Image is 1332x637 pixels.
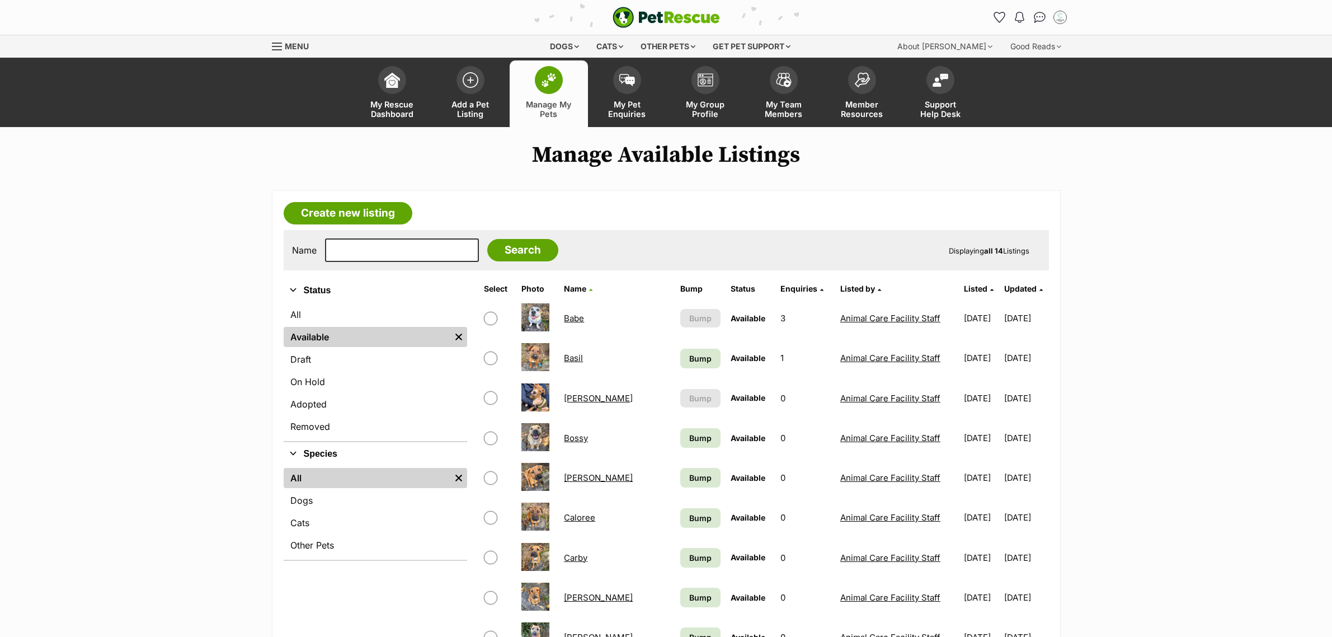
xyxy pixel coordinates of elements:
img: dashboard-icon-eb2f2d2d3e046f16d808141f083e7271f6b2e854fb5c12c21221c1fb7104beca.svg [384,72,400,88]
img: chat-41dd97257d64d25036548639549fe6c8038ab92f7586957e7f3b1b290dea8141.svg [1034,12,1046,23]
a: Animal Care Facility Staff [840,472,940,483]
a: Menu [272,35,317,55]
span: Updated [1004,284,1037,293]
a: Bump [680,349,721,368]
button: Status [284,283,467,298]
span: Available [731,313,765,323]
span: Available [731,393,765,402]
a: All [284,305,467,325]
div: Species [284,466,467,560]
div: Good Reads [1002,35,1069,58]
a: Remove filter [450,327,467,347]
a: Babe [564,313,584,324]
a: On Hold [284,372,467,392]
a: My Pet Enquiries [588,60,666,127]
a: PetRescue [613,7,720,28]
a: Removed [284,416,467,437]
td: 0 [776,498,835,537]
ul: Account quick links [991,8,1069,26]
a: Cats [284,513,467,533]
input: Search [487,239,558,261]
a: Draft [284,349,467,369]
a: Updated [1004,284,1043,293]
span: Available [731,593,765,602]
span: Available [731,353,765,363]
img: member-resources-icon-8e73f808a243e03378d46382f2149f9095a855e16c252ad45f914b54edf8863c.svg [854,72,870,87]
a: Bump [680,508,721,528]
td: [DATE] [1004,379,1048,418]
th: Bump [676,280,725,298]
span: Bump [689,512,712,524]
a: Enquiries [780,284,823,293]
a: Manage My Pets [510,60,588,127]
a: Dogs [284,490,467,510]
a: Animal Care Facility Staff [840,353,940,363]
td: 0 [776,458,835,497]
button: Bump [680,389,721,408]
td: 0 [776,578,835,617]
a: Conversations [1031,8,1049,26]
a: My Group Profile [666,60,745,127]
a: [PERSON_NAME] [564,472,633,483]
td: [DATE] [959,538,1003,577]
div: Cats [589,35,631,58]
span: translation missing: en.admin.listings.index.attributes.enquiries [780,284,817,293]
img: logo-e224e6f780fb5917bec1dbf3a21bbac754714ae5b6737aabdf751b685950b380.svg [613,7,720,28]
strong: all 14 [984,246,1003,255]
td: [DATE] [959,339,1003,377]
span: My Pet Enquiries [602,100,652,119]
div: Dogs [542,35,587,58]
span: Bump [689,592,712,603]
img: notifications-46538b983faf8c2785f20acdc204bb7945ddae34d4c08c2a6579f10ce5e182be.svg [1015,12,1024,23]
span: My Group Profile [680,100,731,119]
button: Bump [680,309,721,327]
a: Create new listing [284,202,412,224]
th: Status [726,280,775,298]
span: Bump [689,353,712,364]
a: Bossy [564,433,588,443]
div: About [PERSON_NAME] [889,35,1000,58]
a: Name [564,284,592,293]
a: Animal Care Facility Staff [840,552,940,563]
button: Species [284,447,467,461]
span: Listed [964,284,987,293]
a: Listed [964,284,994,293]
td: [DATE] [1004,498,1048,537]
span: Listed by [840,284,875,293]
a: All [284,468,450,488]
img: group-profile-icon-3fa3cf56718a62981997c0bc7e787c4b2cf8bcc04b72c1350f741eb67cf2f40e.svg [698,73,713,87]
span: Support Help Desk [915,100,966,119]
td: [DATE] [959,299,1003,338]
a: Basil [564,353,583,363]
td: [DATE] [959,578,1003,617]
th: Photo [517,280,558,298]
span: Available [731,433,765,443]
a: [PERSON_NAME] [564,592,633,603]
a: Animal Care Facility Staff [840,433,940,443]
div: Status [284,302,467,441]
button: Notifications [1011,8,1029,26]
span: My Team Members [759,100,809,119]
a: Animal Care Facility Staff [840,512,940,523]
th: Select [479,280,516,298]
td: 3 [776,299,835,338]
img: team-members-icon-5396bd8760b3fe7c0b43da4ab00e1e3bb1a5d9ba89233759b79545d2d3fc5d0d.svg [776,73,792,87]
a: Available [284,327,450,347]
a: Add a Pet Listing [431,60,510,127]
span: Available [731,552,765,562]
div: Other pets [633,35,703,58]
span: My Rescue Dashboard [367,100,417,119]
a: Animal Care Facility Staff [840,313,940,324]
span: Name [564,284,586,293]
td: 0 [776,538,835,577]
span: Bump [689,392,712,404]
span: Bump [689,552,712,564]
td: 0 [776,379,835,418]
span: Available [731,513,765,522]
td: [DATE] [1004,538,1048,577]
a: Support Help Desk [901,60,980,127]
button: My account [1051,8,1069,26]
img: pet-enquiries-icon-7e3ad2cf08bfb03b45e93fb7055b45f3efa6380592205ae92323e6603595dc1f.svg [619,74,635,86]
a: My Team Members [745,60,823,127]
a: Carby [564,552,587,563]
